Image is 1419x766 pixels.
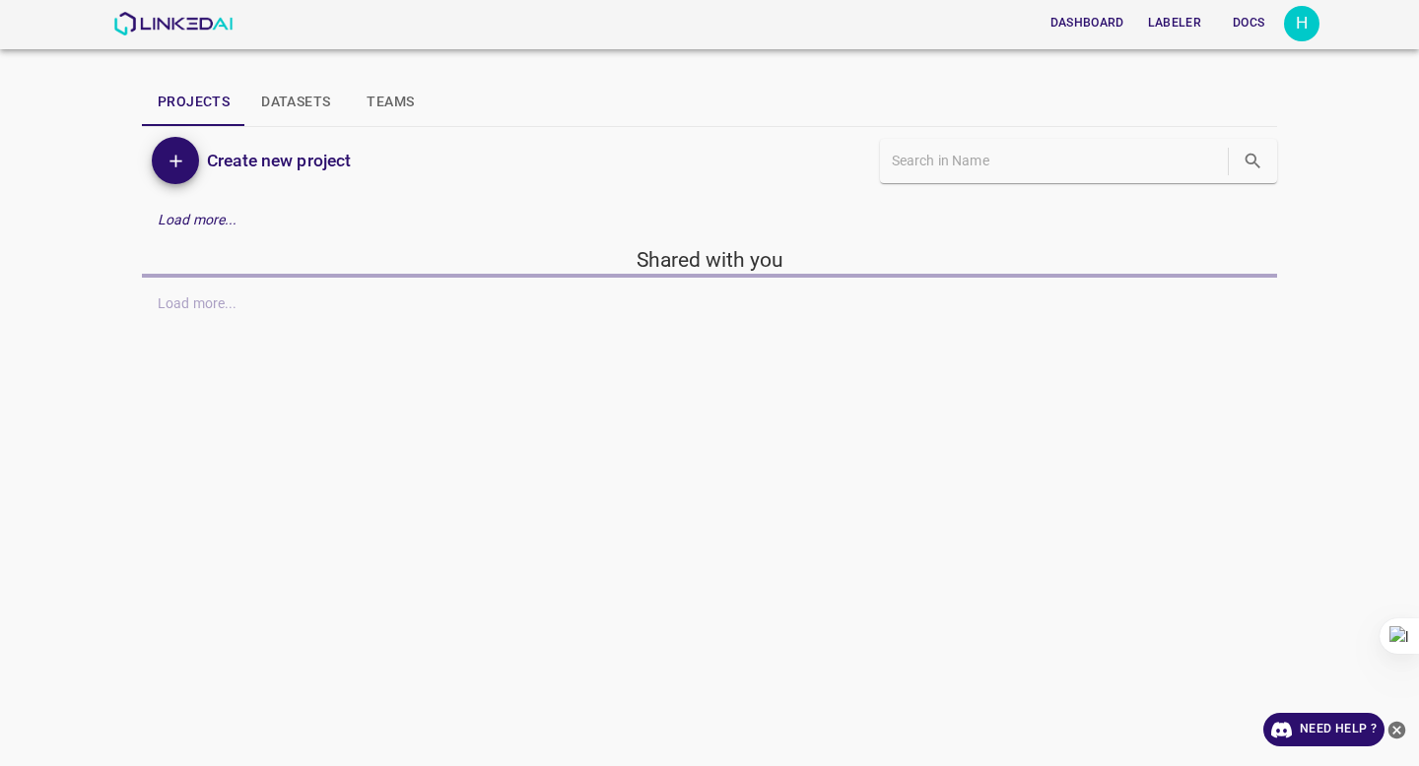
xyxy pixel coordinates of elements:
button: Teams [346,79,435,126]
button: Docs [1217,7,1280,39]
button: Projects [142,79,245,126]
button: Labeler [1140,7,1209,39]
a: Docs [1213,3,1284,43]
button: Datasets [245,79,346,126]
img: LinkedAI [113,12,233,35]
a: Dashboard [1039,3,1136,43]
button: close-help [1385,713,1409,746]
em: Load more... [158,212,237,227]
button: search [1233,141,1273,181]
div: H [1284,6,1319,41]
button: Dashboard [1043,7,1132,39]
h6: Create new project [207,147,351,174]
button: Open settings [1284,6,1319,41]
input: Search in Name [892,147,1224,175]
button: Add [152,137,199,184]
h5: Shared with you [142,246,1277,274]
a: Create new project [199,147,351,174]
div: Load more... [142,202,1277,238]
a: Labeler [1136,3,1213,43]
a: Need Help ? [1263,713,1385,746]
